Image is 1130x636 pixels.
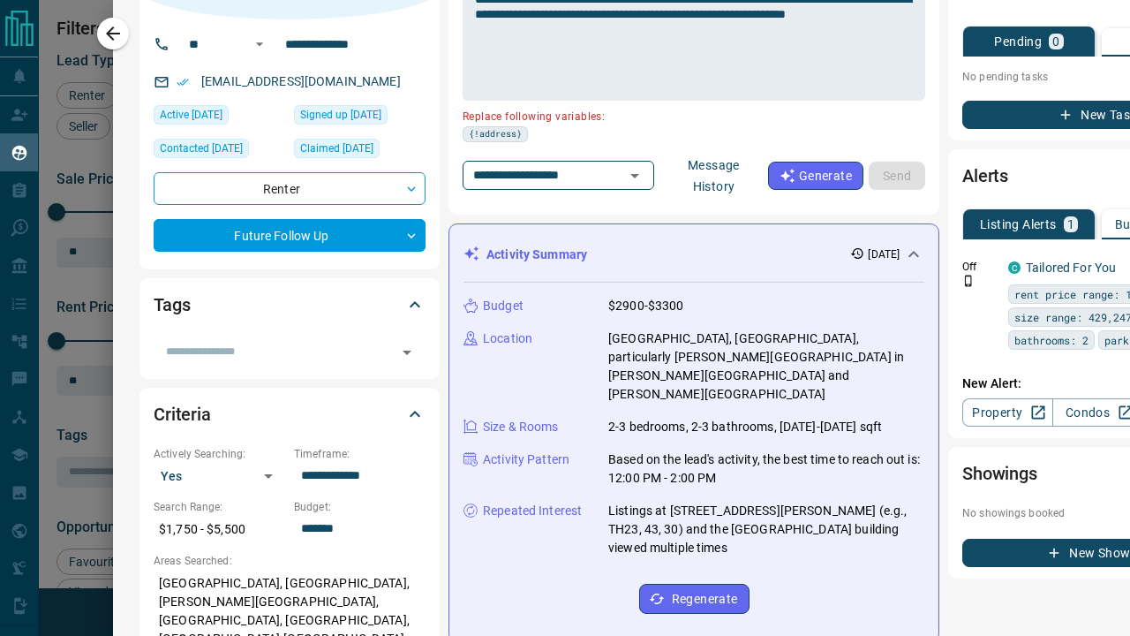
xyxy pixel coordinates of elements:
p: [GEOGRAPHIC_DATA], [GEOGRAPHIC_DATA], particularly [PERSON_NAME][GEOGRAPHIC_DATA] in [PERSON_NAME... [608,329,924,404]
div: Thu Apr 10 2025 [294,105,426,130]
div: Mon Sep 29 2025 [154,139,285,163]
p: Replace following variables: [463,103,913,126]
p: 1 [1067,218,1074,231]
p: Actively Searching: [154,446,285,462]
p: Areas Searched: [154,553,426,569]
h2: Tags [154,291,190,319]
a: Tailored For You [1026,261,1116,275]
p: Budget [483,297,524,315]
span: Active [DATE] [160,106,222,124]
span: Contacted [DATE] [160,140,243,157]
button: Message History [659,151,768,201]
div: Renter [154,172,426,205]
p: $1,750 - $5,500 [154,515,285,544]
a: [EMAIL_ADDRESS][DOMAIN_NAME] [201,74,401,88]
p: Repeated Interest [483,502,582,520]
span: Signed up [DATE] [300,106,381,124]
p: Size & Rooms [483,418,559,436]
div: Activity Summary[DATE] [463,238,924,271]
div: Criteria [154,393,426,435]
span: bathrooms: 2 [1014,331,1089,349]
h2: Criteria [154,400,211,428]
p: [DATE] [868,246,900,262]
p: Pending [994,35,1042,48]
p: Activity Pattern [483,450,569,469]
p: Location [483,329,532,348]
p: $2900-$3300 [608,297,683,315]
button: Regenerate [639,584,750,614]
p: Based on the lead's activity, the best time to reach out is: 12:00 PM - 2:00 PM [608,450,924,488]
div: Future Follow Up [154,219,426,252]
p: Listing Alerts [980,218,1057,231]
div: Yes [154,462,285,490]
h2: Alerts [962,162,1008,190]
div: condos.ca [1008,261,1021,274]
p: 0 [1052,35,1059,48]
span: {!address} [469,127,522,141]
p: 2-3 bedrooms, 2-3 bathrooms, [DATE]-[DATE] sqft [608,418,882,436]
svg: Push Notification Only [962,275,975,287]
p: Budget: [294,499,426,515]
h2: Showings [962,459,1037,488]
p: Off [962,259,998,275]
svg: Email Verified [177,76,189,88]
p: Activity Summary [486,246,587,264]
div: Tags [154,284,426,326]
button: Open [622,163,647,188]
button: Open [395,340,419,365]
a: Property [962,398,1053,427]
div: Mon Sep 29 2025 [294,139,426,163]
span: Claimed [DATE] [300,140,373,157]
div: Thu Sep 18 2025 [154,105,285,130]
button: Generate [768,162,863,190]
p: Timeframe: [294,446,426,462]
p: Search Range: [154,499,285,515]
button: Open [249,34,270,55]
p: Listings at [STREET_ADDRESS][PERSON_NAME] (e.g., TH23, 43, 30) and the [GEOGRAPHIC_DATA] building... [608,502,924,557]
